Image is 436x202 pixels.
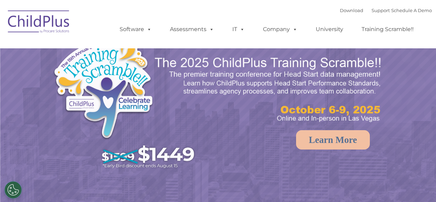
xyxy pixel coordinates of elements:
[340,8,363,13] a: Download
[163,22,221,36] a: Assessments
[309,22,350,36] a: University
[225,22,252,36] a: IT
[355,22,420,36] a: Training Scramble!!
[372,8,390,13] a: Support
[4,181,22,199] button: Cookies Settings
[256,22,304,36] a: Company
[391,8,432,13] a: Schedule A Demo
[4,6,73,40] img: ChildPlus by Procare Solutions
[340,8,432,13] font: |
[113,22,159,36] a: Software
[296,130,370,150] a: Learn More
